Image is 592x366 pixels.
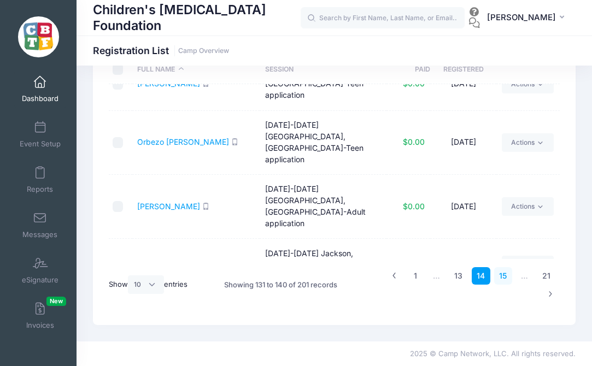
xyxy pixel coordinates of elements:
a: Actions [502,256,554,274]
span: [PERSON_NAME] [487,11,556,23]
a: [PERSON_NAME] [137,79,200,88]
a: InvoicesNew [14,297,66,335]
a: Reports [14,161,66,199]
img: Children's Brain Tumor Foundation [18,16,59,57]
i: SMS enabled [202,80,209,87]
th: Paid: activate to sort column ascending [386,55,430,84]
span: 2025 © Camp Network, LLC. All rights reserved. [410,349,576,358]
button: [PERSON_NAME] [480,5,576,31]
td: [DATE] [430,111,496,175]
a: 1 [407,267,425,285]
span: $0.00 [403,202,425,211]
a: Event Setup [14,115,66,154]
td: [DATE]-[DATE] Winder, [GEOGRAPHIC_DATA]-Teen application [260,58,386,110]
select: Showentries [128,275,164,294]
td: [DATE] [430,175,496,239]
a: 21 [537,267,556,285]
span: $0.00 [403,137,425,146]
h1: Registration List [93,45,229,56]
a: [PERSON_NAME] [137,202,200,211]
th: Registered: activate to sort column ascending [430,55,496,84]
td: [DATE]-[DATE] Jackson, [GEOGRAPHIC_DATA]-Adult application [260,239,386,291]
span: Invoices [26,321,54,330]
span: eSignature [22,275,58,285]
label: Show entries [109,275,187,294]
a: Camp Overview [178,47,229,55]
th: Session: activate to sort column ascending [260,55,386,84]
span: Dashboard [22,94,58,103]
a: Actions [502,197,554,216]
a: Orbezo [PERSON_NAME] [137,137,229,146]
span: $0.00 [403,79,425,88]
span: New [46,297,66,306]
span: Messages [22,230,57,239]
a: eSignature [14,251,66,290]
th: Full Name: activate to sort column descending [132,55,260,84]
td: [DATE]-[DATE] [GEOGRAPHIC_DATA], [GEOGRAPHIC_DATA]-Teen application [260,111,386,175]
i: SMS enabled [231,138,238,145]
i: SMS enabled [202,203,209,210]
td: [DATE]-[DATE] [GEOGRAPHIC_DATA], [GEOGRAPHIC_DATA]-Adult application [260,175,386,239]
a: Actions [502,133,554,152]
a: 13 [449,267,468,285]
a: 15 [494,267,513,285]
td: [DATE] [430,58,496,110]
h1: Children's [MEDICAL_DATA] Foundation [93,1,301,35]
a: Messages [14,206,66,244]
div: Showing 131 to 140 of 201 records [224,273,337,298]
span: Event Setup [20,139,61,149]
span: Reports [27,185,53,194]
td: [DATE] [430,239,496,291]
input: Search by First Name, Last Name, or Email... [301,7,465,29]
a: Actions [502,75,554,93]
a: Dashboard [14,70,66,108]
a: 14 [472,267,491,285]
